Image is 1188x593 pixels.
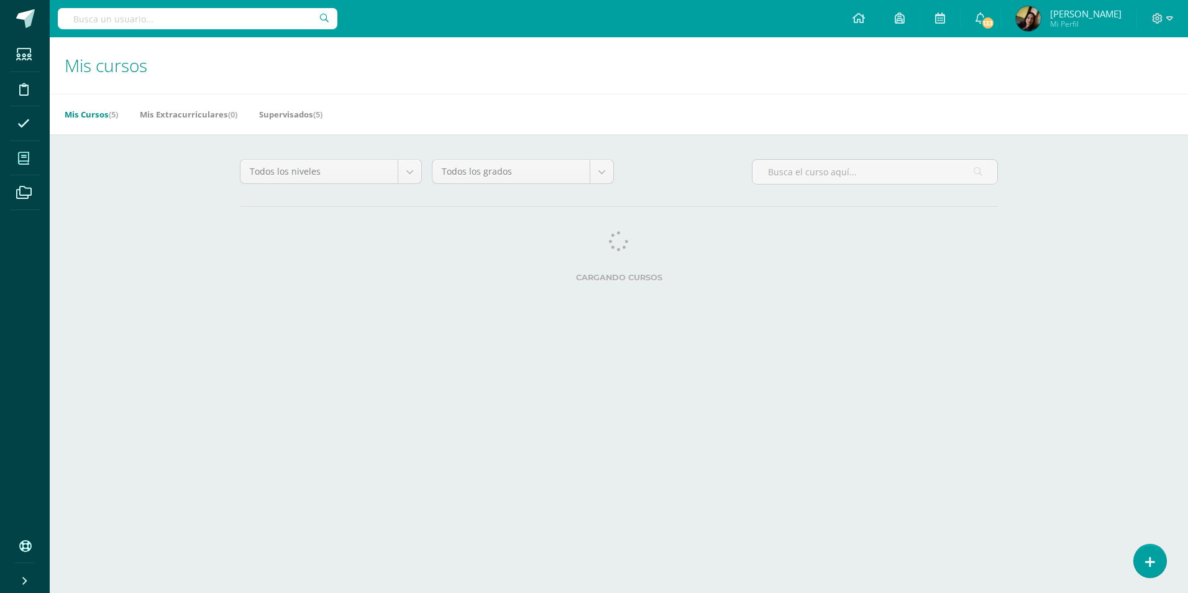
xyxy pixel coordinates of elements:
span: Mi Perfil [1050,19,1122,29]
span: 133 [980,16,994,30]
span: (0) [228,109,237,120]
img: d3caccddea3211bd5a70dad108ead3bc.png [1016,6,1041,31]
span: (5) [109,109,118,120]
a: Mis Extracurriculares(0) [140,104,237,124]
a: Todos los niveles [240,160,421,183]
span: Mis cursos [65,53,147,77]
label: Cargando cursos [240,273,998,282]
span: Todos los niveles [250,160,388,183]
input: Busca un usuario... [58,8,337,29]
span: Todos los grados [442,160,580,183]
a: Mis Cursos(5) [65,104,118,124]
span: [PERSON_NAME] [1050,7,1122,20]
input: Busca el curso aquí... [752,160,997,184]
span: (5) [313,109,322,120]
a: Todos los grados [432,160,613,183]
a: Supervisados(5) [259,104,322,124]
